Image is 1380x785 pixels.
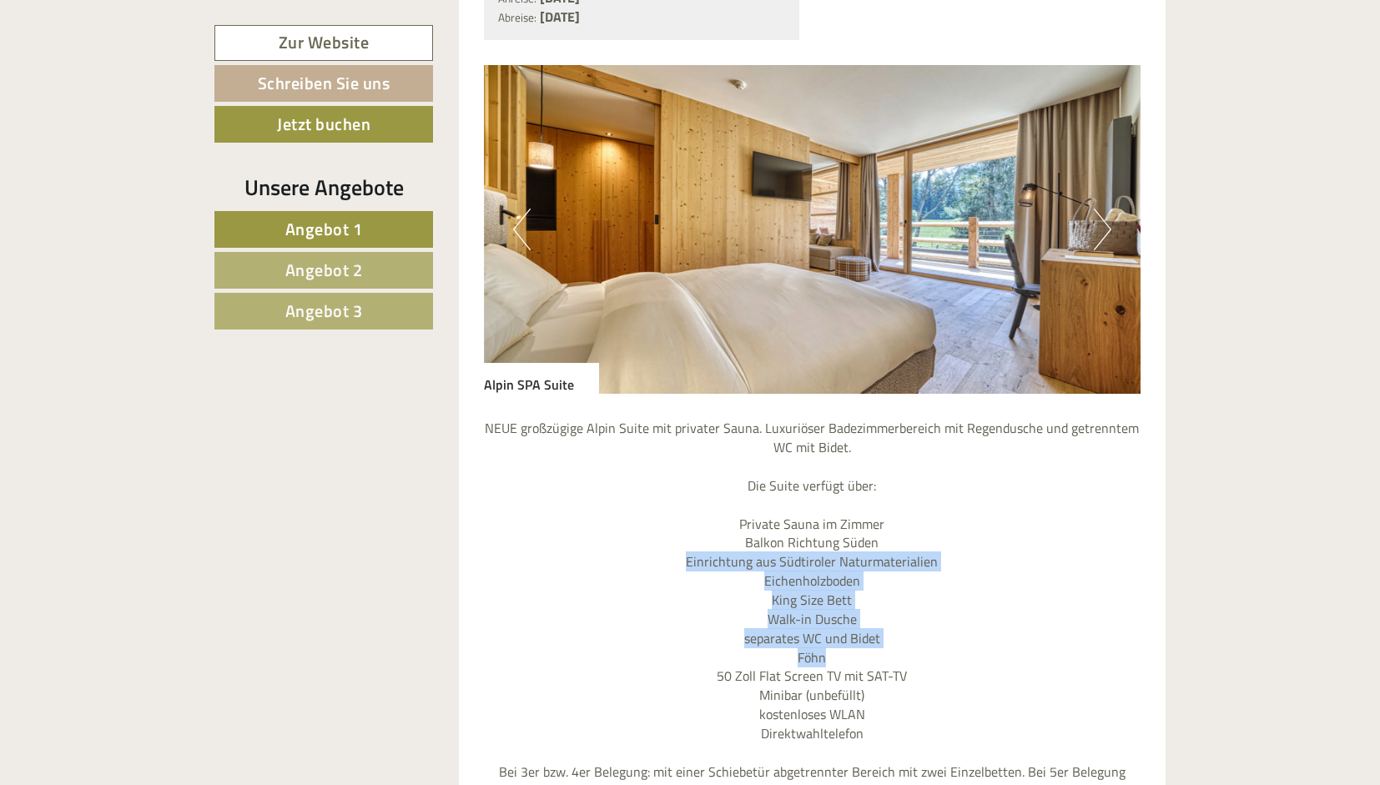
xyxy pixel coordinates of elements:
[214,106,433,143] a: Jetzt buchen
[1094,209,1111,250] button: Next
[285,298,363,324] span: Angebot 3
[214,172,433,203] div: Unsere Angebote
[540,7,580,27] b: [DATE]
[214,25,433,61] a: Zur Website
[285,216,363,242] span: Angebot 1
[484,363,599,395] div: Alpin SPA Suite
[498,9,536,26] small: Abreise:
[513,209,531,250] button: Previous
[285,257,363,283] span: Angebot 2
[214,65,433,102] a: Schreiben Sie uns
[484,65,1141,394] img: image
